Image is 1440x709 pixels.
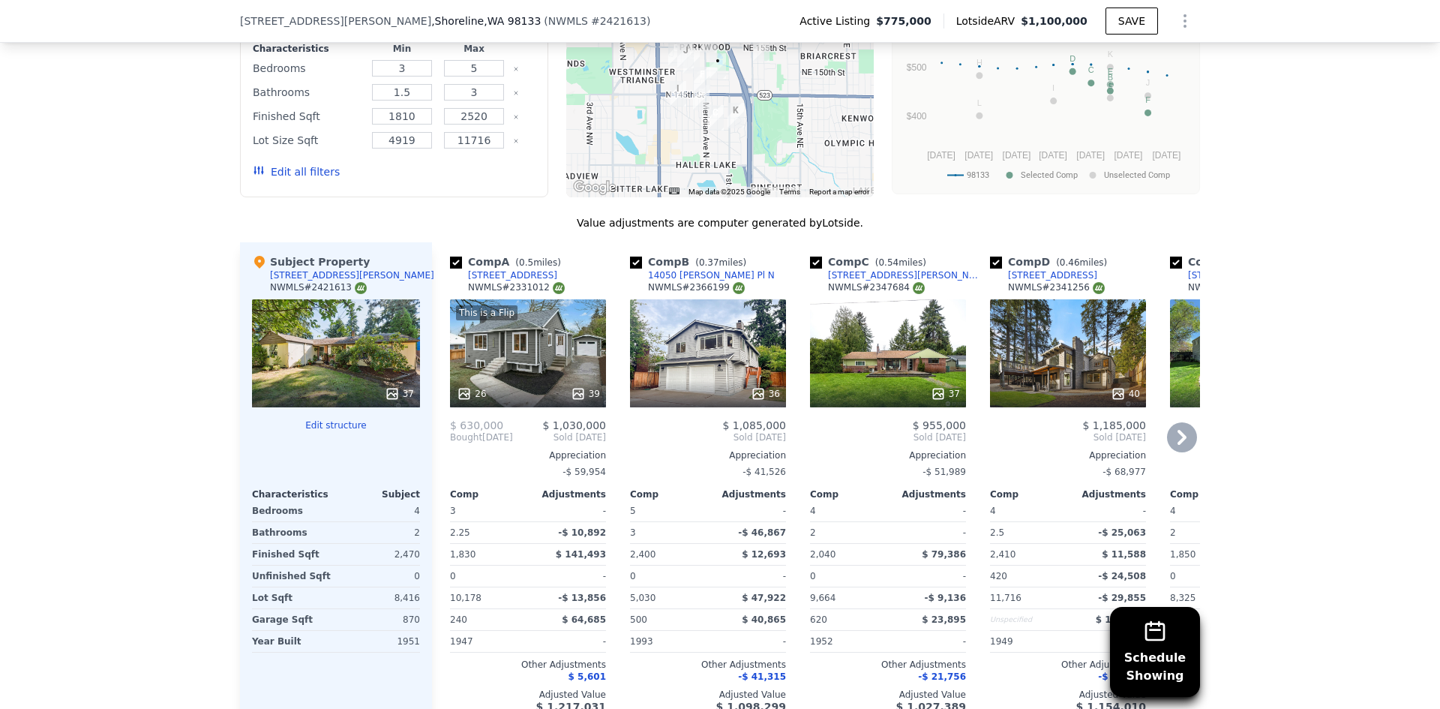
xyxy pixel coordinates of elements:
img: NWMLS Logo [553,282,565,294]
div: Characteristics [253,43,363,55]
text: H [976,58,982,67]
div: - [891,522,966,543]
div: 1947 [450,631,525,652]
span: 0.37 [699,257,719,268]
span: [STREET_ADDRESS][PERSON_NAME] [240,14,431,29]
span: $1,100,000 [1021,15,1087,27]
a: Report a map error [809,188,869,196]
button: SAVE [1105,8,1158,35]
div: Adjusted Value [990,689,1146,701]
div: Comp [1170,488,1248,500]
div: Appreciation [450,449,606,461]
div: Other Adjustments [630,659,786,671]
span: -$ 51,989 [922,467,966,477]
span: , WA 98133 [484,15,541,27]
div: Comp C [810,254,932,269]
div: - [531,631,606,652]
div: 2 [1170,522,1245,543]
span: 5 [630,506,636,516]
span: -$ 46,867 [738,527,786,538]
div: [STREET_ADDRESS] [468,269,557,281]
span: $ 5,601 [568,671,606,682]
text: [DATE] [1003,150,1031,161]
button: Clear [513,66,519,72]
div: 14050 Wayne Pl N [693,85,709,110]
span: $ 23,895 [922,614,966,625]
span: 10,178 [450,593,481,603]
div: 1951 [339,631,420,652]
span: 4 [810,506,816,516]
div: NWMLS # 2366199 [648,281,745,294]
span: 0.54 [878,257,898,268]
text: E [1108,67,1113,76]
div: Other Adjustments [810,659,966,671]
div: 2.5 [990,522,1065,543]
span: $ 12,693 [742,549,786,560]
text: $500 [907,62,927,73]
div: 1335 N 152nd St [668,41,685,66]
text: I [1052,83,1054,92]
span: , Shoreline [431,14,541,29]
span: 420 [990,571,1007,581]
div: NWMLS # 2421613 [270,281,367,294]
a: [STREET_ADDRESS] [450,269,557,281]
span: 240 [450,614,467,625]
div: Unspecified [990,609,1065,630]
div: 1949 [990,631,1065,652]
span: -$ 65,922 [1098,671,1146,682]
div: A chart. [901,3,1190,191]
span: -$ 41,315 [738,671,786,682]
span: Active Listing [799,14,876,29]
text: L [977,98,982,107]
text: 98133 [967,170,989,180]
div: ( ) [544,14,650,29]
div: Adjustments [888,488,966,500]
text: $400 [907,111,927,122]
span: 1,850 [1170,549,1195,560]
div: Comp [630,488,708,500]
span: 11,716 [990,593,1021,603]
button: Keyboard shortcuts [669,188,679,194]
span: 2,410 [990,549,1015,560]
span: 4 [1170,506,1176,516]
span: ( miles) [869,257,932,268]
div: Lot Sqft [252,587,333,608]
div: Year Built [252,631,333,652]
div: 201 NE 139th St [727,103,744,128]
button: Show Options [1170,6,1200,36]
div: Characteristics [252,488,336,500]
span: -$ 29,855 [1098,593,1146,603]
div: Subject Property [252,254,370,269]
span: $ 64,685 [562,614,606,625]
button: Clear [513,114,519,120]
div: Comp [810,488,888,500]
div: NWMLS # 2331012 [468,281,565,294]
span: 2,040 [810,549,835,560]
img: NWMLS Logo [1093,282,1105,294]
span: Map data ©2025 Google [688,188,770,196]
div: 0 [339,566,420,587]
span: 0 [450,571,456,581]
div: 1454 N 143rd St [670,81,686,107]
div: Comp [990,488,1068,500]
div: Appreciation [1170,449,1326,461]
div: 36 [751,386,780,401]
span: ( miles) [1050,257,1113,268]
text: [DATE] [964,150,993,161]
div: Adjusted Value [810,689,966,701]
div: 2024 N 145th St [694,67,710,92]
div: 40 [1111,386,1140,401]
div: Adjusted Value [630,689,786,701]
span: -$ 41,526 [742,467,786,477]
span: -$ 10,892 [558,527,606,538]
text: [DATE] [1039,150,1067,161]
div: 870 [339,609,420,630]
div: Finished Sqft [252,544,333,565]
span: -$ 9,136 [925,593,966,603]
button: ScheduleShowing [1110,607,1200,697]
div: 15221 8th Ave NE [753,36,769,62]
div: 39 [571,386,600,401]
div: Comp [450,488,528,500]
span: 0 [630,571,636,581]
div: - [711,566,786,587]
